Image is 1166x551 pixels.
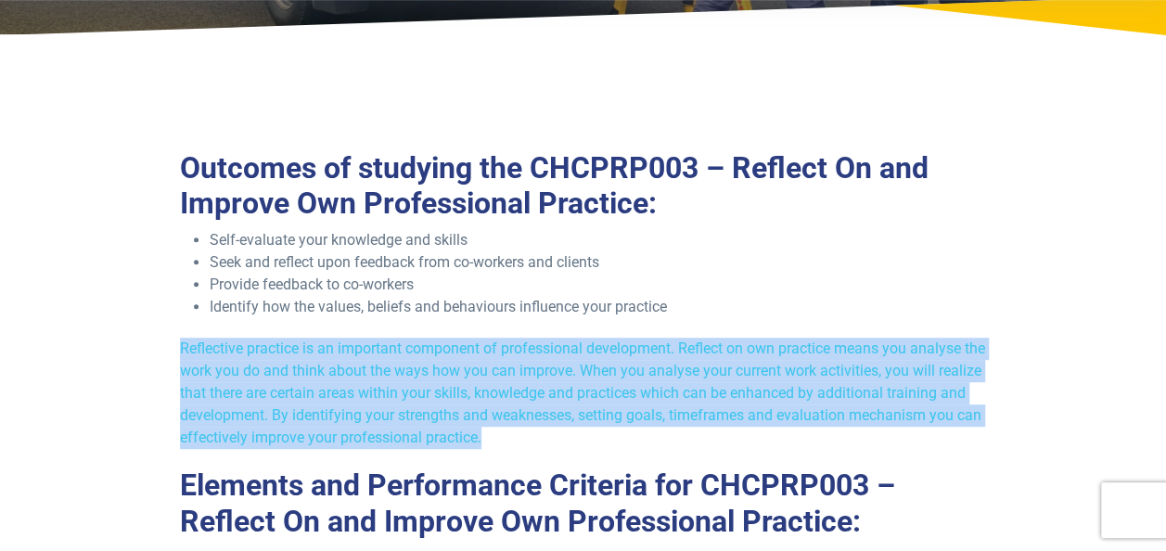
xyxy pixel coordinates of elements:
[180,338,986,449] p: Reflective practice is an important component of professional development. Reflect on own practic...
[210,296,986,318] li: Identify how the values, beliefs and behaviours influence your practice
[210,251,986,274] li: Seek and reflect upon feedback from co-workers and clients
[180,468,986,539] h2: Elements and Performance Criteria for CHCPRP003 – Reflect On and Improve Own Professional Practice:
[180,150,986,222] h2: Outcomes of studying the CHCPRP003 – Reflect On and Improve Own Professional Practice:
[210,274,986,296] li: Provide feedback to co-workers
[210,229,986,251] li: Self-evaluate your knowledge and skills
